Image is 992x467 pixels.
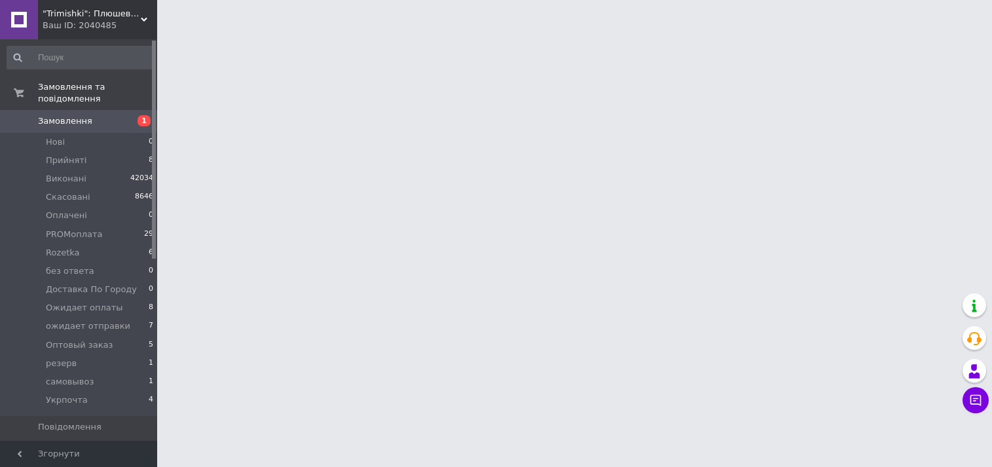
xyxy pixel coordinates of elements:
[135,191,153,203] span: 8646
[149,155,153,166] span: 8
[46,339,113,351] span: Оптовый заказ
[963,387,989,413] button: Чат з покупцем
[46,136,65,148] span: Нові
[46,320,130,332] span: ожидает отправки
[46,265,94,277] span: без ответа
[46,358,77,369] span: резерв
[149,339,153,351] span: 5
[46,229,103,240] span: PROMоплата
[38,115,92,127] span: Замовлення
[149,394,153,406] span: 4
[138,115,151,126] span: 1
[149,210,153,221] span: 0
[46,155,86,166] span: Прийняті
[46,394,88,406] span: Укрпочта
[149,320,153,332] span: 7
[46,210,87,221] span: Оплачені
[149,302,153,314] span: 8
[46,302,123,314] span: Ожидает оплаты
[38,421,101,433] span: Повідомлення
[43,8,141,20] span: "Trimishki": Плюшеві іграшки на будь-який смак!
[149,284,153,295] span: 0
[46,247,80,259] span: Rozetka
[46,191,90,203] span: Скасовані
[46,173,86,185] span: Виконані
[149,358,153,369] span: 1
[43,20,157,31] div: Ваш ID: 2040485
[130,173,153,185] span: 42034
[7,46,155,69] input: Пошук
[144,229,153,240] span: 29
[38,81,157,105] span: Замовлення та повідомлення
[46,284,137,295] span: Доставка По Городу
[149,265,153,277] span: 0
[149,376,153,388] span: 1
[46,376,94,388] span: самовывоз
[149,247,153,259] span: 6
[149,136,153,148] span: 0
